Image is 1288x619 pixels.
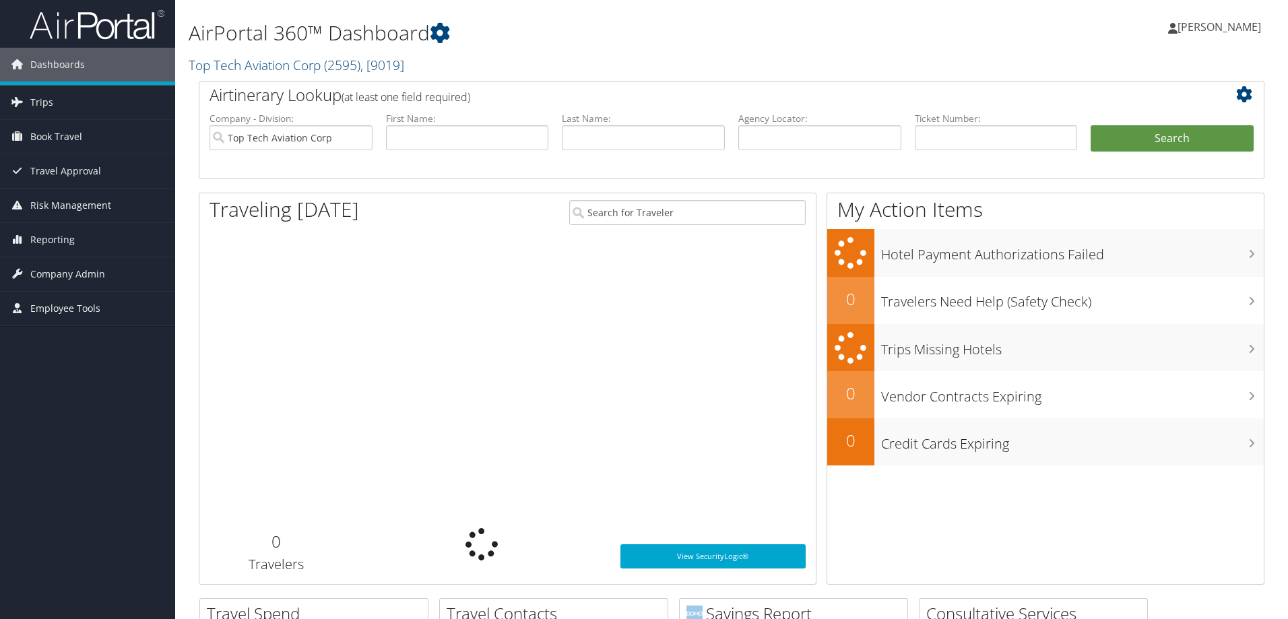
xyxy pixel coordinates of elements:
[569,200,806,225] input: Search for Traveler
[324,56,360,74] span: ( 2595 )
[827,429,874,452] h2: 0
[827,277,1264,324] a: 0Travelers Need Help (Safety Check)
[827,418,1264,465] a: 0Credit Cards Expiring
[30,154,101,188] span: Travel Approval
[881,428,1264,453] h3: Credit Cards Expiring
[342,90,470,104] span: (at least one field required)
[386,112,549,125] label: First Name:
[210,530,344,553] h2: 0
[915,112,1078,125] label: Ticket Number:
[881,333,1264,359] h3: Trips Missing Hotels
[738,112,901,125] label: Agency Locator:
[827,324,1264,372] a: Trips Missing Hotels
[881,381,1264,406] h3: Vendor Contracts Expiring
[210,112,373,125] label: Company - Division:
[189,19,913,47] h1: AirPortal 360™ Dashboard
[360,56,404,74] span: , [ 9019 ]
[30,257,105,291] span: Company Admin
[827,288,874,311] h2: 0
[1091,125,1254,152] button: Search
[210,84,1165,106] h2: Airtinerary Lookup
[30,292,100,325] span: Employee Tools
[30,223,75,257] span: Reporting
[562,112,725,125] label: Last Name:
[827,229,1264,277] a: Hotel Payment Authorizations Failed
[827,195,1264,224] h1: My Action Items
[881,286,1264,311] h3: Travelers Need Help (Safety Check)
[210,555,344,574] h3: Travelers
[30,189,111,222] span: Risk Management
[30,9,164,40] img: airportal-logo.png
[827,382,874,405] h2: 0
[881,238,1264,264] h3: Hotel Payment Authorizations Failed
[189,56,404,74] a: Top Tech Aviation Corp
[1168,7,1275,47] a: [PERSON_NAME]
[1178,20,1261,34] span: [PERSON_NAME]
[620,544,806,568] a: View SecurityLogic®
[30,120,82,154] span: Book Travel
[30,48,85,82] span: Dashboards
[30,86,53,119] span: Trips
[827,371,1264,418] a: 0Vendor Contracts Expiring
[210,195,359,224] h1: Traveling [DATE]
